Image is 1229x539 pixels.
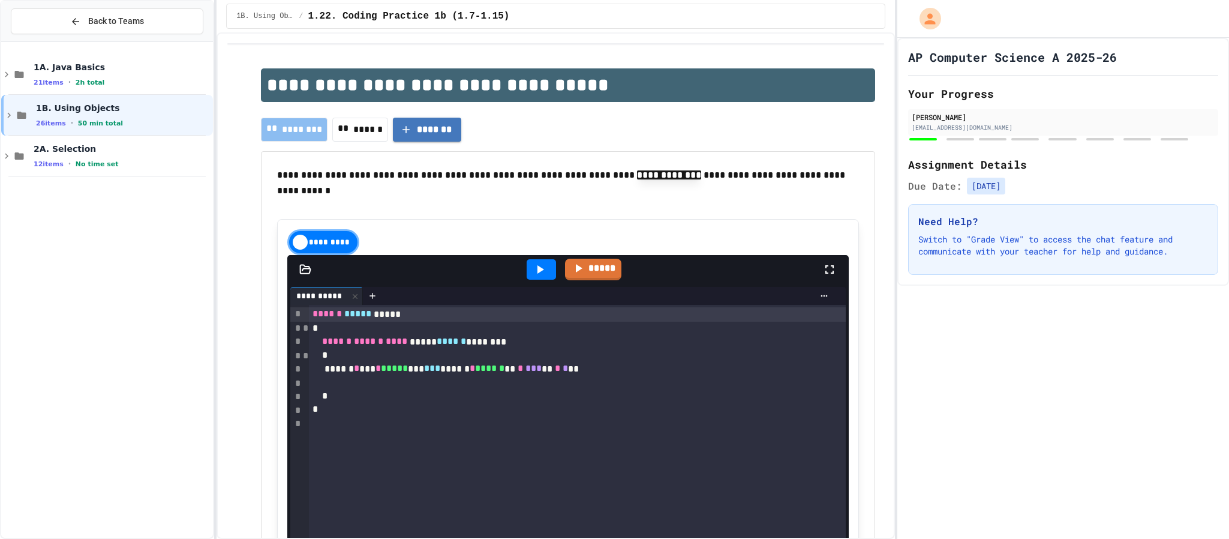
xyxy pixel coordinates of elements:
[76,79,105,86] span: 2h total
[918,233,1208,257] p: Switch to "Grade View" to access the chat feature and communicate with your teacher for help and ...
[34,143,211,154] span: 2A. Selection
[68,77,71,87] span: •
[299,11,303,21] span: /
[908,156,1218,173] h2: Assignment Details
[88,15,144,28] span: Back to Teams
[912,112,1215,122] div: [PERSON_NAME]
[36,103,211,113] span: 1B. Using Objects
[918,214,1208,229] h3: Need Help?
[68,159,71,169] span: •
[36,119,66,127] span: 26 items
[11,8,203,34] button: Back to Teams
[236,11,294,21] span: 1B. Using Objects
[34,62,211,73] span: 1A. Java Basics
[308,9,509,23] span: 1.22. Coding Practice 1b (1.7-1.15)
[71,118,73,128] span: •
[907,5,944,32] div: My Account
[34,79,64,86] span: 21 items
[967,178,1005,194] span: [DATE]
[908,49,1117,65] h1: AP Computer Science A 2025-26
[34,160,64,168] span: 12 items
[78,119,123,127] span: 50 min total
[908,179,962,193] span: Due Date:
[908,85,1218,102] h2: Your Progress
[76,160,119,168] span: No time set
[912,123,1215,132] div: [EMAIL_ADDRESS][DOMAIN_NAME]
